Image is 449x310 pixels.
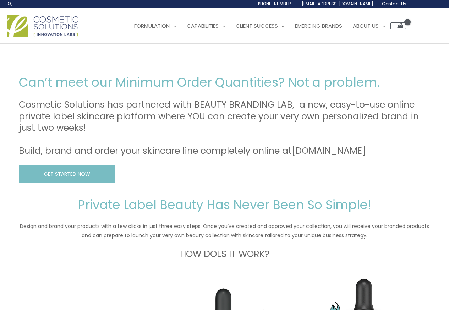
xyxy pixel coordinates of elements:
a: About Us [347,15,390,37]
a: Capabilities [181,15,230,37]
a: Formulation [129,15,181,37]
span: Contact Us [382,1,406,7]
span: [PHONE_NUMBER] [256,1,293,7]
a: Client Success [230,15,290,37]
a: [DOMAIN_NAME] [292,145,366,157]
span: About Us [353,22,379,29]
nav: Site Navigation [124,15,406,37]
span: Formulation [134,22,170,29]
h2: Can’t meet our Minimum Order Quantities? Not a problem. [19,74,431,91]
a: Search icon link [7,1,13,7]
a: Emerging Brands [290,15,347,37]
span: Emerging Brands [295,22,342,29]
h3: Cosmetic Solutions has partnered with BEAUTY BRANDING LAB, a new, easy-to-use online private labe... [19,99,431,157]
span: Client Success [236,22,278,29]
img: Cosmetic Solutions Logo [7,15,78,37]
span: [EMAIL_ADDRESS][DOMAIN_NAME] [302,1,373,7]
a: View Shopping Cart, empty [390,22,406,29]
h2: Private Label Beauty Has Never Been So Simple! [19,197,431,213]
a: GET STARTED NOW [19,165,115,183]
span: Capabilities [187,22,219,29]
h3: HOW DOES IT WORK? [19,249,431,260]
p: Design and brand your products with a few clicks in just three easy steps. Once you’ve created an... [19,222,431,240]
